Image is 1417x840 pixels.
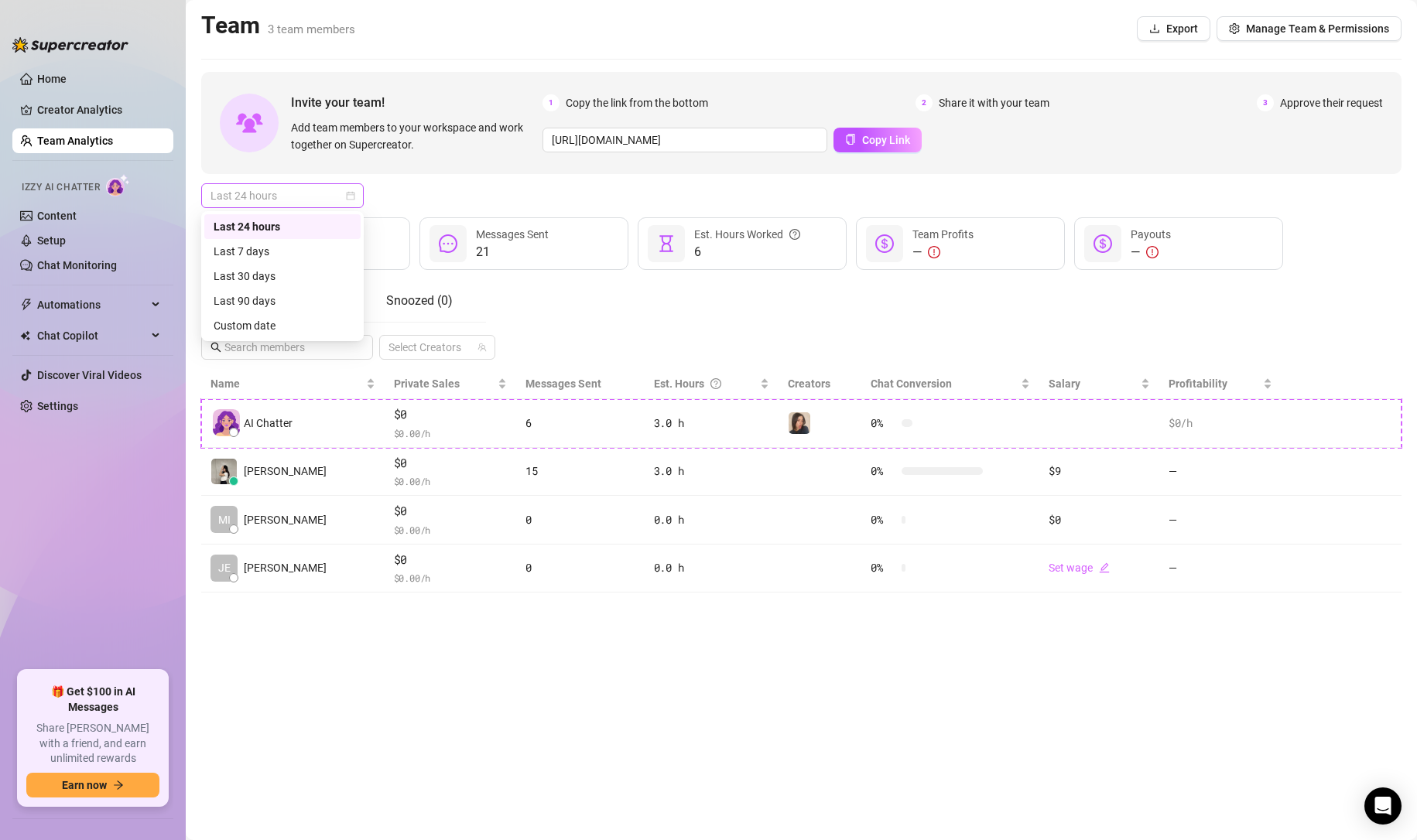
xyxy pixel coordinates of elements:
[224,339,351,356] input: Search members
[37,400,78,412] a: Settings
[928,246,940,258] span: exclamation-circle
[779,369,861,399] th: Creators
[476,228,549,241] span: Messages Sent
[871,377,952,390] span: Chat Conversion
[218,559,231,576] span: JE
[291,119,536,153] span: Add team members to your workspace and work together on Supercreator.
[1169,415,1272,432] div: $0 /h
[291,93,542,112] span: Invite your team!
[204,239,361,264] div: Last 7 days
[113,780,124,790] span: arrow-right
[211,459,237,484] img: Sofia Zamantha …
[439,234,457,253] span: message
[244,511,327,528] span: [PERSON_NAME]
[1094,234,1112,253] span: dollar-circle
[654,415,769,432] div: 3.0 h
[214,243,351,260] div: Last 7 days
[210,184,354,207] span: Last 24 hours
[394,425,507,441] span: $ 0.00 /h
[845,134,856,145] span: copy
[525,511,635,528] div: 0
[218,511,231,528] span: MI
[566,94,708,111] span: Copy the link from the bottom
[346,191,355,200] span: calendar
[1169,377,1227,390] span: Profitability
[1159,545,1282,593] td: —
[654,375,757,392] div: Est. Hours
[394,551,507,569] span: $0
[654,559,769,576] div: 0.0 h
[106,174,130,196] img: AI Chatter
[201,369,385,399] th: Name
[204,214,361,239] div: Last 24 hours
[26,685,159,715] span: 🎁 Get $100 in AI Messages
[37,135,113,147] a: Team Analytics
[939,94,1049,111] span: Share it with your team
[394,377,460,390] span: Private Sales
[26,773,159,797] button: Earn nowarrow-right
[1137,16,1210,41] button: Export
[1149,23,1160,34] span: download
[37,73,67,85] a: Home
[244,463,327,480] span: [PERSON_NAME]
[201,11,355,40] h2: Team
[394,502,507,521] span: $0
[204,264,361,289] div: Last 30 days
[871,415,895,432] span: 0 %
[1217,16,1402,41] button: Manage Team & Permissions
[1049,463,1150,480] div: $9
[871,463,895,480] span: 0 %
[476,243,549,261] span: 21
[1246,22,1389,35] span: Manage Team & Permissions
[525,463,635,480] div: 15
[37,97,161,122] a: Creator Analytics
[1166,22,1198,35] span: Export
[214,218,351,235] div: Last 24 hours
[244,559,327,576] span: [PERSON_NAME]
[268,22,355,36] span: 3 team members
[37,259,117,271] a: Chat Monitoring
[1280,94,1383,111] span: Approve their request
[477,343,487,352] span: team
[694,226,800,243] div: Est. Hours Worked
[862,134,910,146] span: Copy Link
[654,463,769,480] div: 3.0 h
[1131,243,1171,261] div: —
[1364,787,1402,825] div: Open Intercom Messenger
[1229,23,1240,34] span: setting
[789,412,810,434] img: Nina
[394,405,507,424] span: $0
[394,570,507,586] span: $ 0.00 /h
[912,228,974,241] span: Team Profits
[37,210,77,222] a: Content
[1049,511,1150,528] div: $0
[244,415,293,432] span: AI Chatter
[394,454,507,473] span: $0
[1146,246,1159,258] span: exclamation-circle
[394,473,507,489] span: $ 0.00 /h
[916,94,933,111] span: 2
[1257,94,1274,111] span: 3
[525,377,601,390] span: Messages Sent
[214,268,351,285] div: Last 30 days
[525,415,635,432] div: 6
[875,234,894,253] span: dollar-circle
[394,522,507,538] span: $ 0.00 /h
[871,559,895,576] span: 0 %
[210,375,363,392] span: Name
[710,375,721,392] span: question-circle
[214,292,351,309] div: Last 90 days
[542,94,560,111] span: 1
[654,511,769,528] div: 0.0 h
[214,317,351,334] div: Custom date
[210,342,221,353] span: search
[525,559,635,576] div: 0
[833,128,922,152] button: Copy Link
[20,299,33,311] span: thunderbolt
[657,234,676,253] span: hourglass
[1159,496,1282,545] td: —
[37,369,142,381] a: Discover Viral Videos
[37,323,147,348] span: Chat Copilot
[22,180,100,195] span: Izzy AI Chatter
[386,293,453,308] span: Snoozed ( 0 )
